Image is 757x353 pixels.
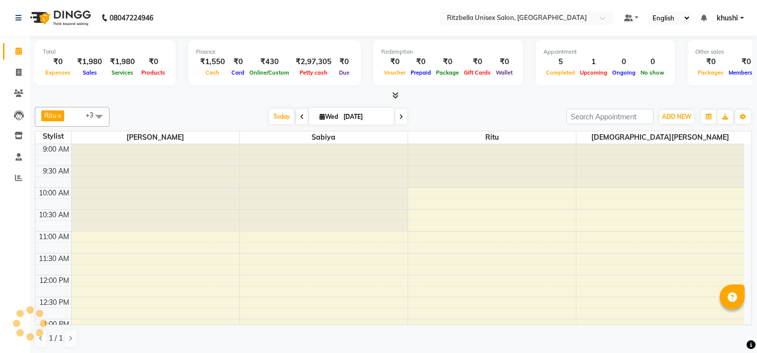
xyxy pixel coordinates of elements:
span: Sabiya [240,131,408,144]
span: Wed [317,113,340,120]
span: [DEMOGRAPHIC_DATA][PERSON_NAME] [576,131,745,144]
span: Services [109,69,136,76]
div: 9:30 AM [41,166,71,176]
span: [PERSON_NAME] [72,131,239,144]
div: 1:00 PM [41,319,71,330]
div: ₹1,980 [106,56,139,68]
div: 11:00 AM [37,232,71,242]
div: 1 [577,56,610,68]
img: logo [25,4,94,32]
a: x [57,111,61,119]
div: 10:30 AM [37,210,71,220]
div: Stylist [35,131,71,142]
input: 2025-09-03 [340,109,390,124]
span: Ritu [408,131,576,144]
div: Redemption [381,48,515,56]
div: ₹0 [381,56,408,68]
div: ₹0 [408,56,433,68]
div: 12:00 PM [37,275,71,286]
div: 10:00 AM [37,188,71,198]
span: Upcoming [577,69,610,76]
div: 11:30 AM [37,254,71,264]
span: Online/Custom [247,69,292,76]
span: Due [336,69,352,76]
div: ₹0 [461,56,493,68]
div: ₹0 [433,56,461,68]
span: 1 / 1 [49,333,63,344]
div: ₹1,980 [73,56,106,68]
span: Today [269,109,294,124]
div: 12:30 PM [37,297,71,308]
div: 5 [543,56,577,68]
div: 9:00 AM [41,144,71,155]
span: Completed [543,69,577,76]
span: Petty cash [297,69,330,76]
span: Expenses [43,69,73,76]
span: Cash [203,69,222,76]
span: Voucher [381,69,408,76]
span: No show [638,69,667,76]
b: 08047224946 [109,4,153,32]
span: Prepaid [408,69,433,76]
span: Ongoing [610,69,638,76]
div: ₹0 [139,56,168,68]
span: Wallet [493,69,515,76]
div: ₹0 [695,56,726,68]
div: ₹0 [335,56,353,68]
div: Finance [196,48,353,56]
span: Packages [695,69,726,76]
div: 0 [638,56,667,68]
span: Ritu [44,111,57,119]
span: Card [229,69,247,76]
span: +3 [86,111,101,119]
div: ₹0 [493,56,515,68]
button: ADD NEW [659,110,694,124]
span: Package [433,69,461,76]
span: Sales [80,69,100,76]
div: ₹1,550 [196,56,229,68]
span: khushi [717,13,738,23]
div: Total [43,48,168,56]
div: Appointment [543,48,667,56]
div: ₹0 [43,56,73,68]
div: 0 [610,56,638,68]
div: ₹430 [247,56,292,68]
div: ₹2,97,305 [292,56,335,68]
input: Search Appointment [566,109,653,124]
span: ADD NEW [662,113,691,120]
span: Products [139,69,168,76]
div: ₹0 [229,56,247,68]
span: Gift Cards [461,69,493,76]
